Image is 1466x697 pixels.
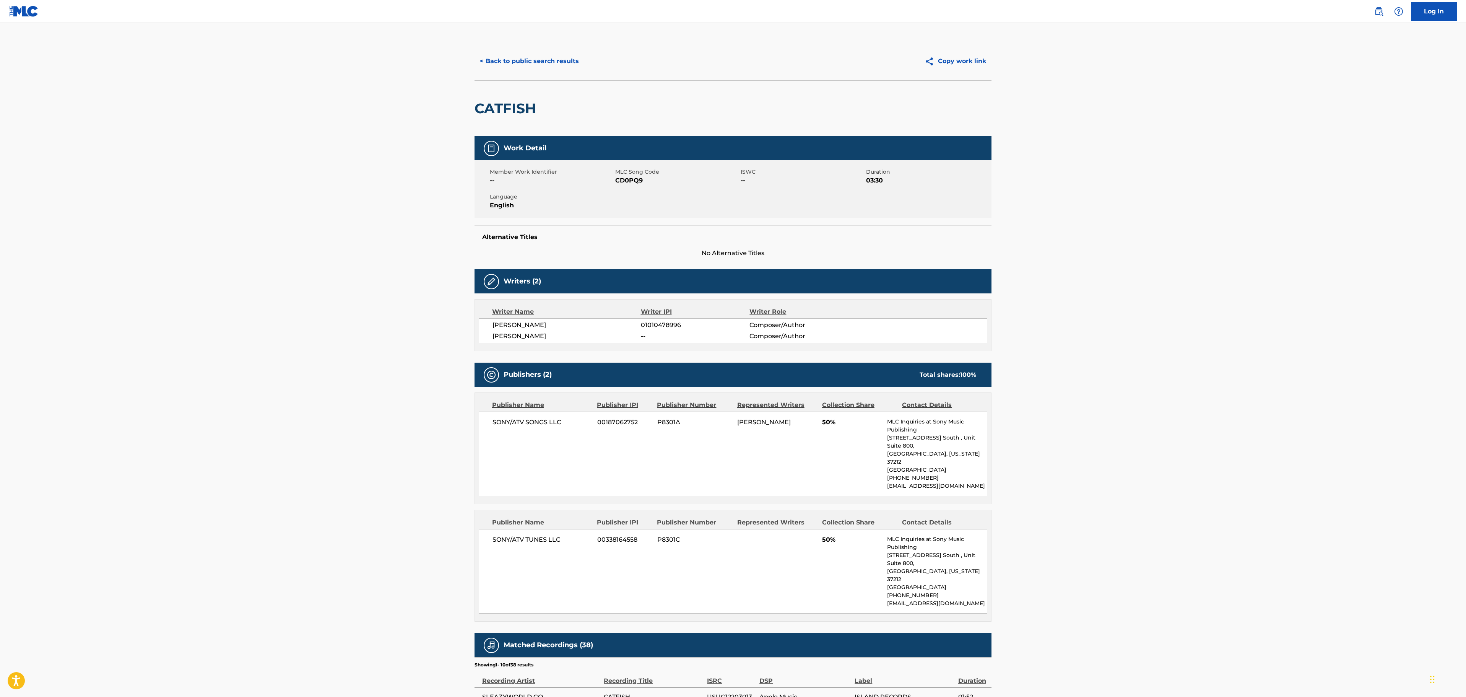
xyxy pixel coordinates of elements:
[487,277,496,286] img: Writers
[1411,2,1457,21] a: Log In
[749,332,848,341] span: Composer/Author
[919,52,991,71] button: Copy work link
[641,321,749,330] span: 01010478996
[902,401,976,410] div: Contact Details
[887,450,987,466] p: [GEOGRAPHIC_DATA], [US_STATE] 37212
[615,168,739,176] span: MLC Song Code
[490,168,613,176] span: Member Work Identifier
[887,434,987,450] p: [STREET_ADDRESS] South , Unit Suite 800,
[475,100,540,117] h2: CATFISH
[604,668,703,686] div: Recording Title
[741,168,864,176] span: ISWC
[749,307,848,316] div: Writer Role
[887,474,987,482] p: [PHONE_NUMBER]
[597,401,651,410] div: Publisher IPI
[887,567,987,583] p: [GEOGRAPHIC_DATA], [US_STATE] 37212
[492,401,591,410] div: Publisher Name
[866,176,990,185] span: 03:30
[490,201,613,210] span: English
[492,332,641,341] span: [PERSON_NAME]
[887,599,987,607] p: [EMAIL_ADDRESS][DOMAIN_NAME]
[958,668,988,686] div: Duration
[504,641,593,650] h5: Matched Recordings (38)
[737,419,791,426] span: [PERSON_NAME]
[887,591,987,599] p: [PHONE_NUMBER]
[504,370,552,379] h5: Publishers (2)
[492,518,591,527] div: Publisher Name
[1430,668,1435,691] div: Drag
[1391,4,1406,19] div: Help
[1374,7,1383,16] img: search
[737,401,816,410] div: Represented Writers
[749,321,848,330] span: Composer/Author
[822,535,881,544] span: 50%
[887,466,987,474] p: [GEOGRAPHIC_DATA]
[737,518,816,527] div: Represented Writers
[822,518,896,527] div: Collection Share
[487,641,496,650] img: Matched Recordings
[1394,7,1403,16] img: help
[487,144,496,153] img: Work Detail
[597,535,652,544] span: 00338164558
[9,6,39,17] img: MLC Logo
[1371,4,1386,19] a: Public Search
[855,668,954,686] div: Label
[741,176,864,185] span: --
[920,370,976,379] div: Total shares:
[657,518,731,527] div: Publisher Number
[615,176,739,185] span: CD0PQ9
[866,168,990,176] span: Duration
[475,249,991,258] span: No Alternative Titles
[960,371,976,378] span: 100 %
[822,418,881,427] span: 50%
[887,551,987,567] p: [STREET_ADDRESS] South , Unit Suite 800,
[902,518,976,527] div: Contact Details
[487,370,496,379] img: Publishers
[1428,660,1466,697] iframe: Chat Widget
[657,535,731,544] span: P8301C
[641,332,749,341] span: --
[887,583,987,591] p: [GEOGRAPHIC_DATA]
[925,57,938,66] img: Copy work link
[597,518,651,527] div: Publisher IPI
[504,144,546,153] h5: Work Detail
[482,668,600,686] div: Recording Artist
[887,482,987,490] p: [EMAIL_ADDRESS][DOMAIN_NAME]
[475,52,584,71] button: < Back to public search results
[657,418,731,427] span: P8301A
[657,401,731,410] div: Publisher Number
[887,418,987,434] p: MLC Inquiries at Sony Music Publishing
[492,418,592,427] span: SONY/ATV SONGS LLC
[490,193,613,201] span: Language
[504,277,541,286] h5: Writers (2)
[822,401,896,410] div: Collection Share
[492,307,641,316] div: Writer Name
[492,535,592,544] span: SONY/ATV TUNES LLC
[597,418,652,427] span: 00187062752
[492,321,641,330] span: [PERSON_NAME]
[759,668,851,686] div: DSP
[887,535,987,551] p: MLC Inquiries at Sony Music Publishing
[707,668,756,686] div: ISRC
[641,307,750,316] div: Writer IPI
[482,233,984,241] h5: Alternative Titles
[490,176,613,185] span: --
[475,661,533,668] p: Showing 1 - 10 of 38 results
